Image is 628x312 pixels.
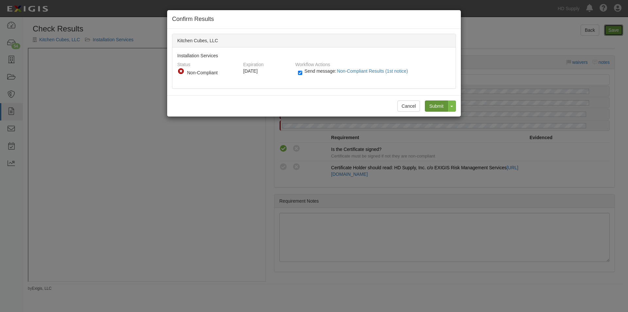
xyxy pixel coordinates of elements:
span: Non-Compliant Results (1st notice) [337,68,408,74]
label: Workflow Actions [295,59,330,68]
label: Expiration [243,59,264,68]
span: Send message: [305,68,410,74]
div: [DATE] [243,68,290,74]
button: Send message: [336,67,410,75]
div: Non-Compliant [187,69,236,76]
div: Kitchen Cubes, LLC [172,34,456,47]
button: Cancel [397,101,420,112]
i: Non-Compliant [177,68,184,75]
input: Send message:Non-Compliant Results (1st notice) [298,69,302,77]
h4: Confirm Results [172,15,456,24]
div: Installation Services [172,47,456,88]
input: Submit [425,101,448,112]
label: Status [177,59,190,68]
